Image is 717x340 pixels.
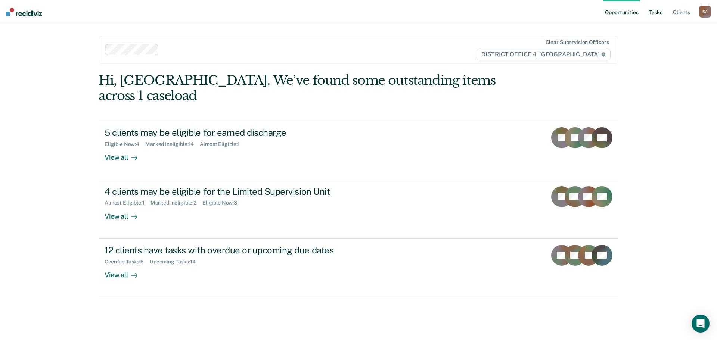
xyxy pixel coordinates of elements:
div: Eligible Now : 3 [202,200,243,206]
div: 5 clients may be eligible for earned discharge [105,127,367,138]
div: View all [105,265,146,279]
a: 5 clients may be eligible for earned dischargeEligible Now:4Marked Ineligible:14Almost Eligible:1... [99,121,618,180]
div: View all [105,147,146,162]
div: Marked Ineligible : 14 [145,141,200,147]
div: View all [105,206,146,221]
img: Recidiviz [6,8,42,16]
div: Almost Eligible : 1 [105,200,150,206]
div: S A [699,6,711,18]
div: Almost Eligible : 1 [200,141,246,147]
div: Upcoming Tasks : 14 [150,259,202,265]
div: Clear supervision officers [546,39,609,46]
div: 4 clients may be eligible for the Limited Supervision Unit [105,186,367,197]
span: DISTRICT OFFICE 4, [GEOGRAPHIC_DATA] [477,49,611,60]
div: Open Intercom Messenger [692,315,710,333]
div: Overdue Tasks : 6 [105,259,150,265]
div: Eligible Now : 4 [105,141,145,147]
button: SA [699,6,711,18]
div: 12 clients have tasks with overdue or upcoming due dates [105,245,367,256]
a: 4 clients may be eligible for the Limited Supervision UnitAlmost Eligible:1Marked Ineligible:2Eli... [99,180,618,239]
a: 12 clients have tasks with overdue or upcoming due datesOverdue Tasks:6Upcoming Tasks:14View all [99,239,618,297]
div: Marked Ineligible : 2 [150,200,202,206]
div: Hi, [GEOGRAPHIC_DATA]. We’ve found some outstanding items across 1 caseload [99,73,515,103]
